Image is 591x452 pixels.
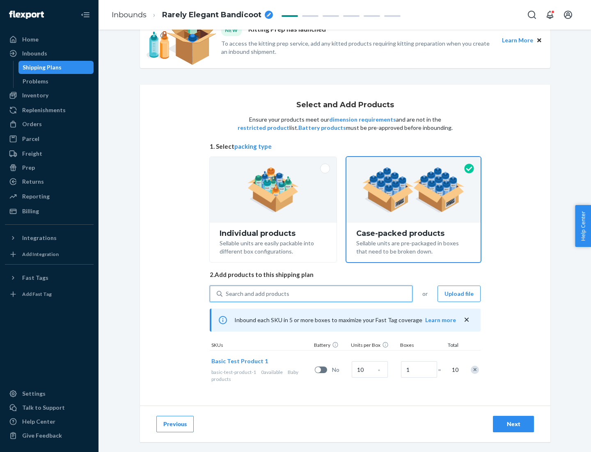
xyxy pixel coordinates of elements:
[22,390,46,398] div: Settings
[438,366,446,374] span: =
[329,115,396,124] button: dimension requirements
[5,89,94,102] a: Inventory
[5,147,94,160] a: Freight
[211,369,256,375] span: basic-test-product-1
[238,124,289,132] button: restricted product
[575,205,591,247] button: Help Center
[5,288,94,301] a: Add Fast Tag
[18,61,94,74] a: Shipping Plans
[112,10,147,19] a: Inbounds
[332,366,348,374] span: No
[77,7,94,23] button: Close Navigation
[524,7,540,23] button: Open Search Box
[22,274,48,282] div: Fast Tags
[5,271,94,284] button: Fast Tags
[401,361,437,378] input: Number of boxes
[5,231,94,244] button: Integrations
[220,238,327,256] div: Sellable units are easily packable into different box configurations.
[22,35,39,44] div: Home
[560,7,576,23] button: Open account menu
[22,234,57,242] div: Integrations
[5,33,94,46] a: Home
[463,316,471,324] button: close
[438,286,481,302] button: Upload file
[5,104,94,117] a: Replenishments
[22,251,59,258] div: Add Integration
[211,357,268,364] span: Basic Test Product 1
[542,7,558,23] button: Open notifications
[248,25,326,36] p: Kitting Prep has launched
[5,118,94,131] a: Orders
[221,39,495,56] p: To access the kitting prep service, add any kitted products requiring kitting preparation when yo...
[362,167,465,212] img: case-pack.59cecea509d18c883b923b81aeac6d0b.png
[5,161,94,174] a: Prep
[22,49,47,58] div: Inbounds
[5,132,94,145] a: Parcel
[22,135,39,143] div: Parcel
[425,316,456,324] button: Learn more
[211,369,312,383] div: Baby products
[22,431,62,440] div: Give Feedback
[356,229,471,238] div: Case-packed products
[450,366,458,374] span: 10
[298,124,346,132] button: Battery products
[22,178,44,186] div: Returns
[22,150,42,158] div: Freight
[502,36,533,45] button: Learn More
[535,36,544,45] button: Close
[5,47,94,60] a: Inbounds
[22,291,52,297] div: Add Fast Tag
[221,25,242,36] div: NEW
[210,309,481,332] div: Inbound each SKU in 5 or more boxes to maximize your Fast Tag coverage
[22,404,65,412] div: Talk to Support
[471,366,479,374] div: Remove Item
[234,142,272,151] button: packing type
[352,361,388,378] input: Case Quantity
[261,369,283,375] span: 0 available
[22,164,35,172] div: Prep
[220,229,327,238] div: Individual products
[399,341,440,350] div: Boxes
[493,416,534,432] button: Next
[22,192,50,201] div: Reporting
[22,91,48,99] div: Inventory
[156,416,194,432] button: Previous
[312,341,349,350] div: Battery
[22,207,39,215] div: Billing
[422,290,428,298] span: or
[440,341,460,350] div: Total
[237,115,454,132] p: Ensure your products meet our and are not in the list. must be pre-approved before inbounding.
[349,341,399,350] div: Units per Box
[5,205,94,218] a: Billing
[356,238,471,256] div: Sellable units are pre-packaged in boxes that need to be broken down.
[5,387,94,400] a: Settings
[296,101,394,109] h1: Select and Add Products
[5,175,94,188] a: Returns
[5,415,94,428] a: Help Center
[210,270,481,279] span: 2. Add products to this shipping plan
[22,120,42,128] div: Orders
[9,11,44,19] img: Flexport logo
[247,167,299,212] img: individual-pack.facf35554cb0f1810c75b2bd6df2d64e.png
[162,10,261,21] span: Rarely Elegant Bandicoot
[226,290,289,298] div: Search and add products
[5,429,94,442] button: Give Feedback
[5,248,94,261] a: Add Integration
[5,401,94,414] a: Talk to Support
[23,63,62,71] div: Shipping Plans
[22,417,55,426] div: Help Center
[5,190,94,203] a: Reporting
[210,142,481,151] span: 1. Select
[210,341,312,350] div: SKUs
[500,420,527,428] div: Next
[18,75,94,88] a: Problems
[22,106,66,114] div: Replenishments
[23,77,48,85] div: Problems
[105,3,279,27] ol: breadcrumbs
[211,357,268,365] button: Basic Test Product 1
